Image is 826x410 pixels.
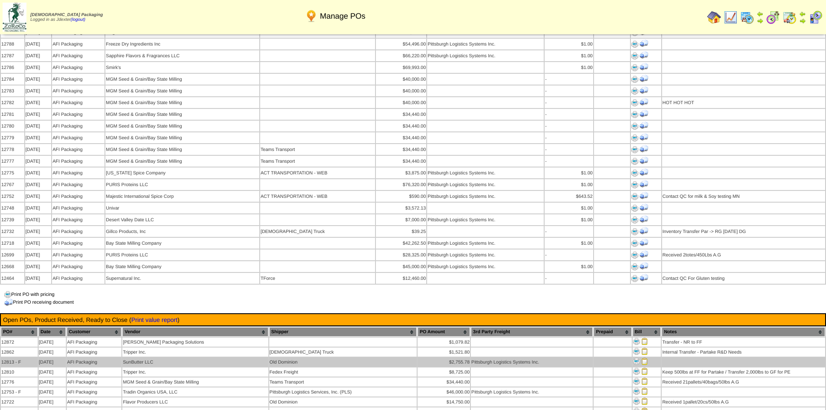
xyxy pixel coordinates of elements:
[105,85,259,96] td: MGM Seed & Grain/Bay State Milling
[631,263,638,270] img: Print
[304,9,318,23] img: po.png
[105,39,259,49] td: Freeze Dry Ingredients Inc
[25,85,51,96] td: [DATE]
[67,377,122,387] td: AFI Packaging
[427,261,544,272] td: Pittsburgh Logistics Systems Inc.
[1,348,38,357] td: 12862
[67,397,122,407] td: AFI Packaging
[52,144,104,155] td: AFI Packaging
[545,109,593,120] td: -
[39,348,66,357] td: [DATE]
[376,276,426,281] div: $12,460.00
[631,99,638,106] img: Print
[427,191,544,202] td: Pittsburgh Logistics Systems Inc.
[4,298,13,307] img: truck.png
[1,377,38,387] td: 12776
[640,273,648,282] img: Print Receiving Document
[1,179,24,190] td: 12767
[269,348,417,357] td: [DEMOGRAPHIC_DATA] Truck
[30,13,103,22] span: Logged in as Jdexter
[1,387,38,397] td: 12753 - F
[809,10,823,24] img: calendarcustomer.gif
[376,53,426,59] div: $66,220.00
[640,156,648,165] img: Print Receiving Document
[640,203,648,212] img: Print Receiving Document
[633,368,640,375] img: Print
[376,206,426,211] div: $3,572.13
[631,240,638,247] img: Print
[376,264,426,269] div: $45,000.00
[427,167,544,178] td: Pittsburgh Logistics Systems Inc.
[1,358,38,367] td: 12813 - F
[376,182,426,187] div: $76,320.00
[640,250,648,259] img: Print Receiving Document
[52,261,104,272] td: AFI Packaging
[740,10,754,24] img: calendarprod.gif
[105,62,259,73] td: Smirk's
[545,121,593,131] td: -
[25,50,51,61] td: [DATE]
[1,85,24,96] td: 12783
[25,167,51,178] td: [DATE]
[376,241,426,246] div: $42,262.50
[757,17,764,24] img: arrowright.gif
[633,348,640,355] img: Print
[376,124,426,129] div: $34,440.00
[1,397,38,407] td: 12722
[1,62,24,73] td: 12786
[427,214,544,225] td: Pittsburgh Logistics Systems Inc.
[67,387,122,397] td: AFI Packaging
[25,97,51,108] td: [DATE]
[1,50,24,61] td: 12787
[1,121,24,131] td: 12780
[418,400,470,405] div: $14,750.00
[1,327,38,337] th: PO#
[52,273,104,284] td: AFI Packaging
[1,132,24,143] td: 12779
[1,156,24,167] td: 12777
[662,367,825,377] td: Keep 500lbs at FF for Partake / Transfer 2,000lbs to GF for PE
[52,97,104,108] td: AFI Packaging
[471,327,593,337] th: 3rd Party Freight
[25,144,51,155] td: [DATE]
[1,109,24,120] td: 12781
[52,167,104,178] td: AFI Packaging
[52,85,104,96] td: AFI Packaging
[67,358,122,367] td: AFI Packaging
[631,228,638,235] img: Print
[641,398,648,405] img: Close PO
[545,171,593,176] div: $1.00
[52,109,104,120] td: AFI Packaging
[376,100,426,105] div: $40,000.00
[269,377,417,387] td: Teams Transport
[105,179,259,190] td: PURIS Proteins LLC
[376,217,426,223] div: $7,000.00
[640,39,648,48] img: Print Receiving Document
[640,121,648,130] img: Print Receiving Document
[122,358,268,367] td: SunButter LLC
[4,291,11,298] img: print.gif
[67,367,122,377] td: AFI Packaging
[545,74,593,85] td: -
[418,350,470,355] div: $1,521.80
[427,179,544,190] td: Pittsburgh Logistics Systems Inc.
[131,316,178,323] a: Print value report
[545,42,593,47] div: $1.00
[376,147,426,152] div: $34,440.00
[640,215,648,223] img: Print Receiving Document
[260,167,375,178] td: ACT TRANSPORTATION - WEB
[105,132,259,143] td: MGM Seed & Grain/Bay State Milling
[799,10,806,17] img: arrowleft.gif
[52,121,104,131] td: AFI Packaging
[122,348,268,357] td: Tripper Inc.
[545,65,593,70] div: $1.00
[269,387,417,397] td: Pittsburgh Logistics Services, Inc. (PLS)
[122,377,268,387] td: MGM Seed & Grain/Bay State Milling
[376,159,426,164] div: $34,440.00
[640,191,648,200] img: Print Receiving Document
[757,10,764,17] img: arrowleft.gif
[67,327,122,337] th: Customer
[52,50,104,61] td: AFI Packaging
[633,338,640,345] img: Print
[471,358,593,367] td: Pittsburgh Logistics Systems Inc.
